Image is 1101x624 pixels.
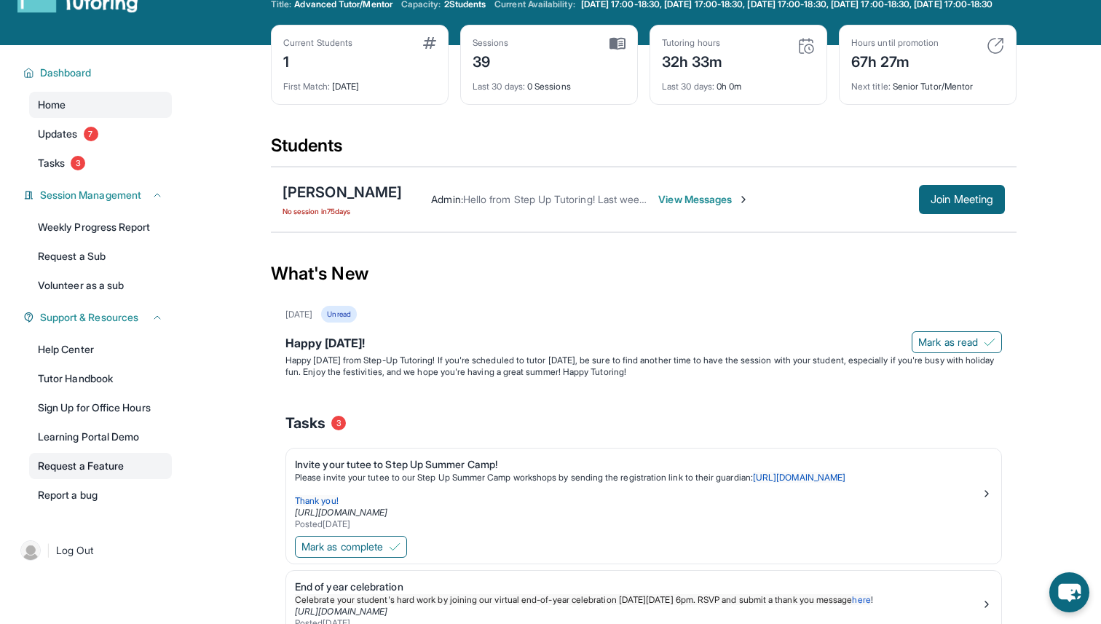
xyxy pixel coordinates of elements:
a: [URL][DOMAIN_NAME] [295,507,387,518]
button: chat-button [1049,572,1089,612]
div: Posted [DATE] [295,518,981,530]
div: [PERSON_NAME] [283,182,402,202]
span: Home [38,98,66,112]
div: Senior Tutor/Mentor [851,72,1004,92]
div: Sessions [473,37,509,49]
a: [URL][DOMAIN_NAME] [295,606,387,617]
a: Tutor Handbook [29,366,172,392]
div: Unread [321,306,356,323]
a: Request a Sub [29,243,172,269]
img: Chevron-Right [738,194,749,205]
div: Current Students [283,37,352,49]
a: Updates7 [29,121,172,147]
button: Session Management [34,188,163,202]
div: Invite your tutee to Step Up Summer Camp! [295,457,981,472]
span: Tasks [285,413,325,433]
span: Session Management [40,188,141,202]
img: Mark as complete [389,541,400,553]
a: Tasks3 [29,150,172,176]
div: 1 [283,49,352,72]
button: Mark as complete [295,536,407,558]
div: 39 [473,49,509,72]
span: Next title : [851,81,891,92]
a: Help Center [29,336,172,363]
div: 32h 33m [662,49,723,72]
button: Support & Resources [34,310,163,325]
button: Mark as read [912,331,1002,353]
span: No session in 75 days [283,205,402,217]
a: Report a bug [29,482,172,508]
div: [DATE] [285,309,312,320]
p: Please invite your tutee to our Step Up Summer Camp workshops by sending the registration link to... [295,472,981,483]
span: Celebrate your student's hard work by joining our virtual end-of-year celebration [DATE][DATE] 6p... [295,594,852,605]
img: card [797,37,815,55]
div: 67h 27m [851,49,939,72]
p: ! [295,594,981,606]
div: Tutoring hours [662,37,723,49]
div: Happy [DATE]! [285,334,1002,355]
span: Thank you! [295,495,339,506]
span: 3 [71,156,85,170]
span: Dashboard [40,66,92,80]
span: View Messages [658,192,749,207]
div: End of year celebration [295,580,981,594]
a: Request a Feature [29,453,172,479]
div: 0 Sessions [473,72,626,92]
div: [DATE] [283,72,436,92]
span: Admin : [431,193,462,205]
span: First Match : [283,81,330,92]
a: Volunteer as a sub [29,272,172,299]
a: here [852,594,870,605]
div: Students [271,134,1017,166]
a: Invite your tutee to Step Up Summer Camp!Please invite your tutee to our Step Up Summer Camp work... [286,449,1001,533]
span: Support & Resources [40,310,138,325]
a: [URL][DOMAIN_NAME] [753,472,845,483]
div: What's New [271,242,1017,306]
div: Hours until promotion [851,37,939,49]
span: Tasks [38,156,65,170]
div: 0h 0m [662,72,815,92]
span: 7 [84,127,98,141]
span: | [47,542,50,559]
span: Log Out [56,543,94,558]
span: Mark as complete [301,540,383,554]
a: Learning Portal Demo [29,424,172,450]
span: 3 [331,416,346,430]
span: Join Meeting [931,195,993,204]
button: Join Meeting [919,185,1005,214]
p: Happy [DATE] from Step-Up Tutoring! If you're scheduled to tutor [DATE], be sure to find another ... [285,355,1002,378]
a: |Log Out [15,534,172,566]
span: Updates [38,127,78,141]
span: Last 30 days : [662,81,714,92]
a: Sign Up for Office Hours [29,395,172,421]
img: user-img [20,540,41,561]
img: Mark as read [984,336,995,348]
a: Weekly Progress Report [29,214,172,240]
img: card [987,37,1004,55]
img: card [423,37,436,49]
a: Home [29,92,172,118]
button: Dashboard [34,66,163,80]
span: Mark as read [918,335,978,349]
span: Last 30 days : [473,81,525,92]
img: card [609,37,626,50]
